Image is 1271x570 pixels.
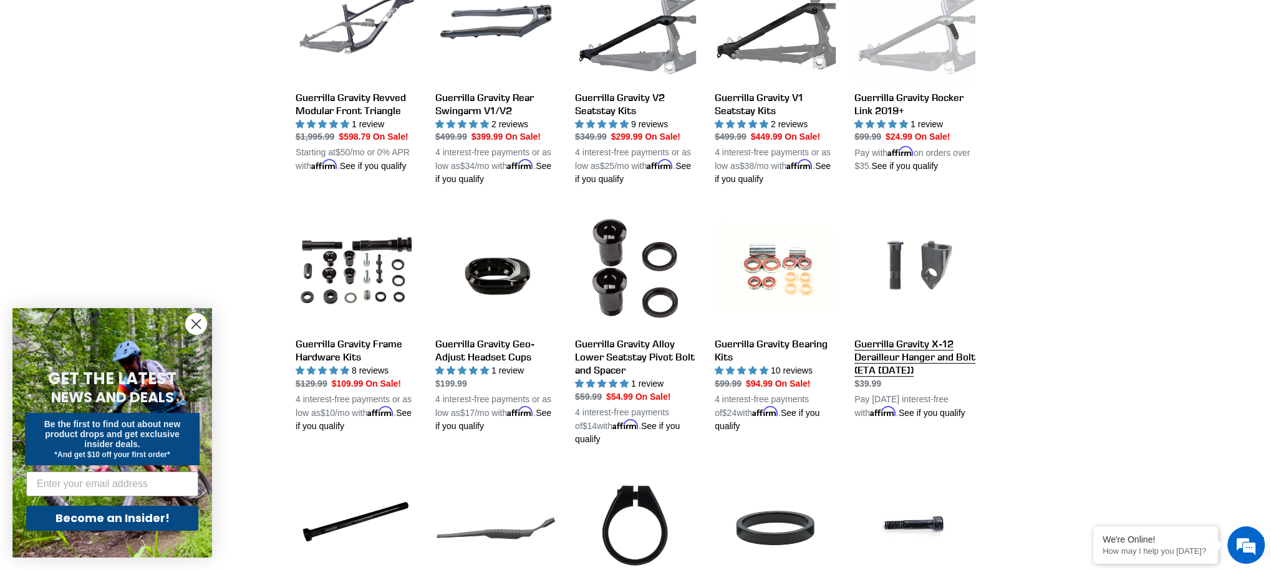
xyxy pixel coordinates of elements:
span: Be the first to find out about new product drops and get exclusive insider deals. [44,419,181,449]
span: NEWS AND DEALS [51,387,174,407]
button: Close dialog [185,313,207,335]
span: GET THE LATEST [48,367,176,390]
img: d_696896380_company_1647369064580_696896380 [40,62,71,94]
div: Chat with us now [84,70,228,86]
div: Navigation go back [14,69,32,87]
button: Become an Insider! [26,506,198,531]
textarea: Type your message and hit 'Enter' [6,341,238,384]
p: How may I help you today? [1103,546,1209,556]
span: We're online! [72,157,172,283]
input: Enter your email address [26,471,198,496]
span: *And get $10 off your first order* [54,450,170,459]
div: We're Online! [1103,534,1209,544]
div: Minimize live chat window [205,6,234,36]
